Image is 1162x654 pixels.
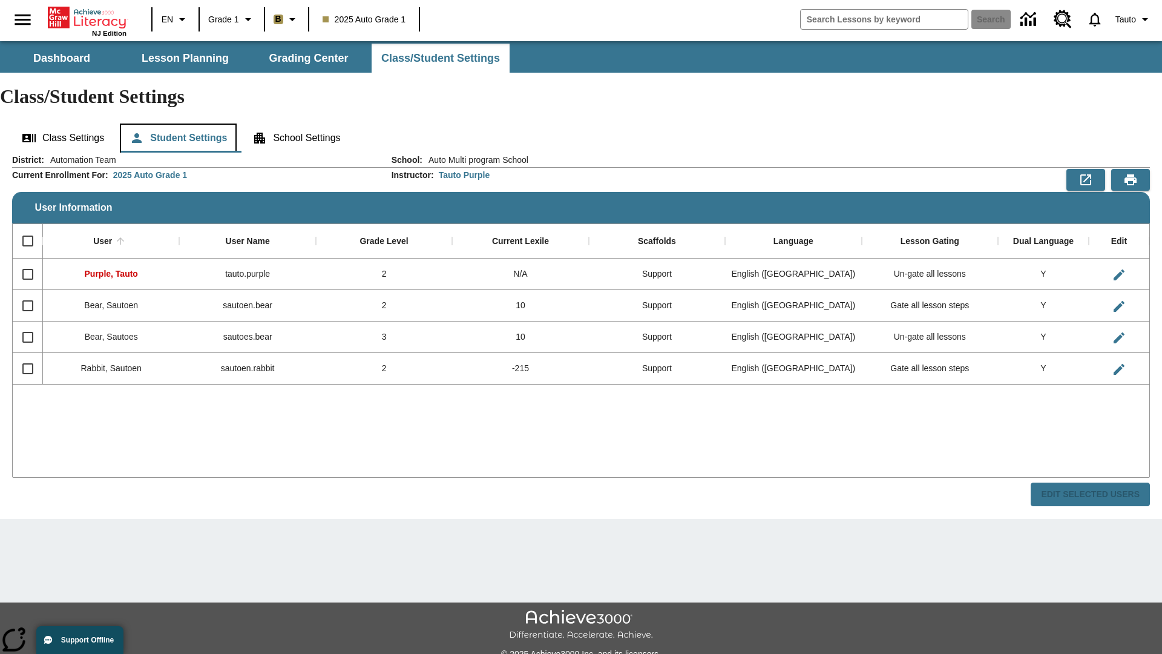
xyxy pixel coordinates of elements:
[1013,3,1046,36] a: Data Center
[275,12,281,27] span: B
[36,626,123,654] button: Support Offline
[12,154,1150,507] div: User Information
[179,259,315,290] div: tauto.purple
[269,8,304,30] button: Boost Class color is light brown. Change class color
[998,353,1089,385] div: Y
[84,300,138,310] span: Bear, Sautoen
[316,259,452,290] div: 2
[725,322,861,353] div: English (US)
[48,5,126,30] a: Home
[44,154,116,166] span: Automation Team
[179,322,315,353] div: sautoes.bear
[1,44,122,73] button: Dashboard
[48,4,126,37] div: Home
[12,170,108,180] h2: Current Enrollment For :
[801,10,968,29] input: search field
[5,2,41,38] button: Open side menu
[323,13,406,26] span: 2025 Auto Grade 1
[33,51,90,65] span: Dashboard
[142,51,229,65] span: Lesson Planning
[422,154,528,166] span: Auto Multi program School
[61,636,114,644] span: Support Offline
[243,124,350,153] button: School Settings
[85,332,138,342] span: Bear, Sautoes
[269,51,348,65] span: Grading Center
[452,290,588,322] div: 10
[1013,236,1074,247] div: Dual Language
[1046,3,1079,36] a: Resource Center, Will open in new tab
[773,236,813,247] div: Language
[81,363,142,373] span: Rabbit, Sautoen
[725,353,861,385] div: English (US)
[439,169,490,181] div: Tauto Purple
[862,259,998,290] div: Un-gate all lessons
[12,124,1150,153] div: Class/Student Settings
[1115,13,1136,26] span: Tauto
[179,290,315,322] div: sautoen.bear
[208,13,239,26] span: Grade 1
[12,124,114,153] button: Class Settings
[392,155,422,165] h2: School :
[12,155,44,165] h2: District :
[248,44,369,73] button: Grading Center
[392,170,434,180] h2: Instructor :
[226,236,270,247] div: User Name
[93,236,112,247] div: User
[998,322,1089,353] div: Y
[1111,169,1150,191] button: Print Preview
[901,236,959,247] div: Lesson Gating
[179,353,315,385] div: sautoen.rabbit
[862,290,998,322] div: Gate all lesson steps
[381,51,500,65] span: Class/Student Settings
[862,322,998,353] div: Un-gate all lessons
[1079,4,1111,35] a: Notifications
[589,322,725,353] div: Support
[998,290,1089,322] div: Y
[1107,263,1131,287] button: Edit User
[1066,169,1105,191] button: Export to CSV
[452,322,588,353] div: 10
[452,259,588,290] div: N/A
[589,353,725,385] div: Support
[85,269,138,279] span: Purple, Tauto
[589,290,725,322] div: Support
[1111,236,1127,247] div: Edit
[1107,357,1131,381] button: Edit User
[725,290,861,322] div: English (US)
[359,236,408,247] div: Grade Level
[316,290,452,322] div: 2
[725,259,861,290] div: English (US)
[492,236,549,247] div: Current Lexile
[120,124,237,153] button: Student Settings
[156,8,195,30] button: Language: EN, Select a language
[162,13,173,26] span: EN
[125,44,246,73] button: Lesson Planning
[316,322,452,353] div: 3
[998,259,1089,290] div: Y
[372,44,510,73] button: Class/Student Settings
[316,353,452,385] div: 2
[1107,294,1131,319] button: Edit User
[35,202,113,213] span: User Information
[92,30,126,37] span: NJ Edition
[638,236,676,247] div: Scaffolds
[862,353,998,385] div: Gate all lesson steps
[203,8,260,30] button: Grade: Grade 1, Select a grade
[1107,326,1131,350] button: Edit User
[509,610,653,641] img: Achieve3000 Differentiate Accelerate Achieve
[452,353,588,385] div: -215
[1111,8,1157,30] button: Profile/Settings
[113,169,187,181] div: 2025 Auto Grade 1
[589,259,725,290] div: Support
